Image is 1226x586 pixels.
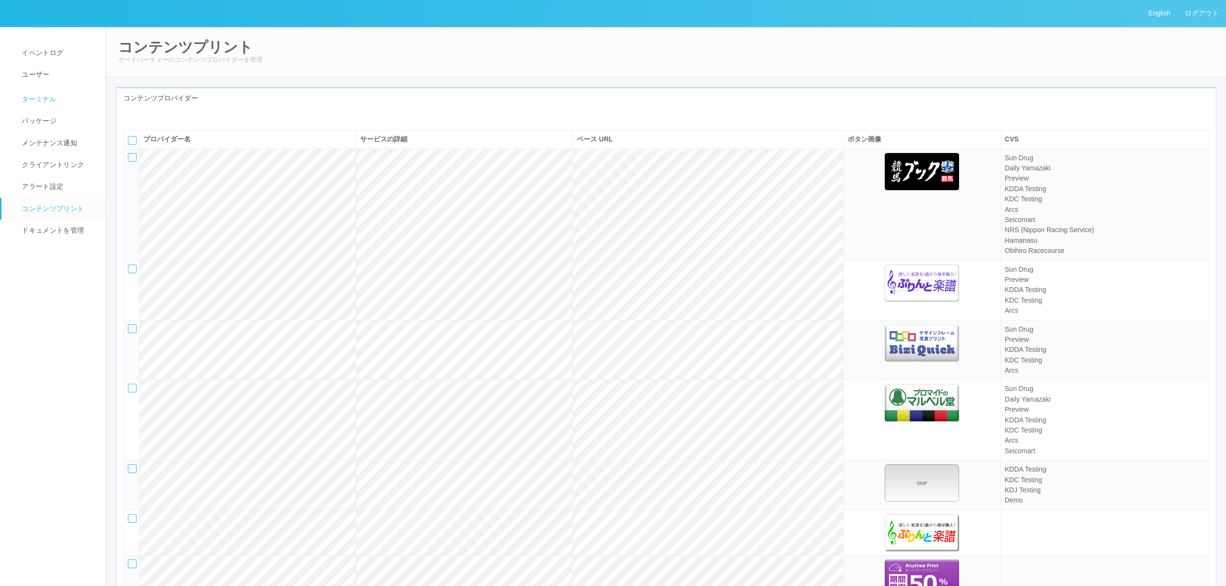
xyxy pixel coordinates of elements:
[1,64,114,85] a: ユーザー
[1005,495,1204,505] div: Demo
[1005,215,1204,225] div: Seicomart
[1005,285,1204,295] div: KDDA Testing
[1005,446,1204,456] div: Seicomart
[848,134,996,144] div: ボタン画像
[577,134,839,144] div: ベース URL
[360,134,569,144] div: サービスの詳細
[1005,275,1204,285] div: Preview
[1005,184,1204,194] div: KDDA Testing
[1,198,114,220] a: コンテンツプリント
[19,117,56,125] span: パッケージ
[1,154,114,176] a: クライアントリンク
[1005,485,1204,495] div: KDJ Testing
[19,139,77,147] span: メンテナンス通知
[1005,355,1204,365] div: KDC Testing
[19,95,56,103] span: ターミナル
[1005,246,1204,256] div: Obihiro Racecourse
[1,176,114,197] a: アラート設定
[118,39,1214,55] h2: コンテンツプリント
[1005,306,1204,316] div: Arcs
[1005,194,1204,204] div: KDC Testing
[19,70,49,78] span: ユーザー
[19,49,63,56] span: イベントログ
[1005,225,1204,235] div: NRS (Nippon Racing Service)
[1005,365,1204,376] div: Arcs
[143,134,352,144] div: プロバイダー名
[19,226,84,234] span: ドキュメントを管理
[885,265,959,302] img: public
[1005,415,1204,425] div: KDDA Testing
[19,161,84,168] span: クライアントリンク
[1005,163,1204,173] div: Daily Yamazaki
[1005,405,1204,415] div: Preview
[1,110,114,132] a: パッケージ
[1005,173,1204,183] div: Preview
[116,88,1216,108] div: コンテンツプロバイダー
[1005,475,1204,485] div: KDC Testing
[1,220,114,241] a: ドキュメントを管理
[885,384,959,421] img: public
[1005,205,1204,215] div: Arcs
[19,205,84,212] span: コンテンツプリント
[1005,295,1204,306] div: KDC Testing
[118,55,1214,65] p: サードパーティーのコンテンツプロバイダーを管理
[1005,265,1204,275] div: Sun Drug
[885,464,959,502] img: button_omp.png
[1,42,114,64] a: イベントログ
[1,132,114,154] a: メンテナンス通知
[1005,335,1204,345] div: Preview
[885,153,959,190] img: public
[19,182,63,190] span: アラート設定
[1005,394,1204,405] div: Daily Yamazaki
[1005,153,1204,163] div: Sun Drug
[1005,345,1204,355] div: KDDA Testing
[1005,464,1204,474] div: KDDA Testing
[885,514,959,551] img: button_yamaha.png
[885,324,959,362] img: public
[1005,435,1204,446] div: Arcs
[1005,324,1204,335] div: Sun Drug
[1005,384,1204,394] div: Sun Drug
[1005,236,1204,246] div: Hamanasu
[1,86,114,110] a: ターミナル
[1005,134,1204,144] div: CVS
[1005,425,1204,435] div: KDC Testing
